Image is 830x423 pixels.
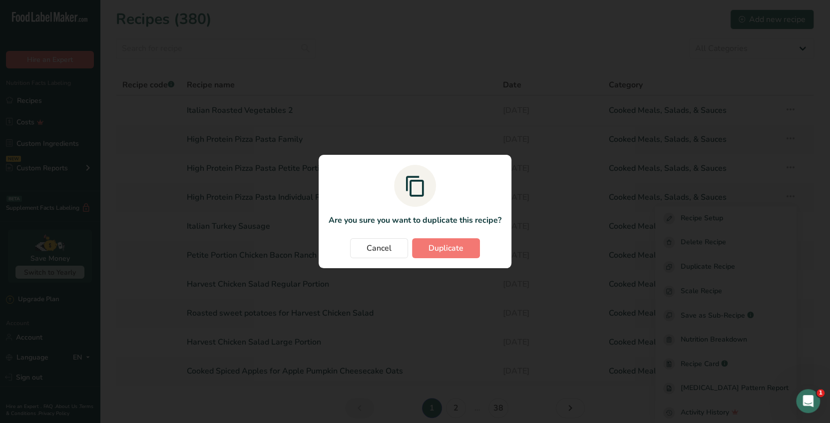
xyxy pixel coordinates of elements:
[428,242,463,254] span: Duplicate
[817,389,825,397] span: 1
[796,389,820,413] iframe: Intercom live chat
[350,238,408,258] button: Cancel
[329,214,501,226] p: Are you sure you want to duplicate this recipe?
[412,238,480,258] button: Duplicate
[367,242,392,254] span: Cancel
